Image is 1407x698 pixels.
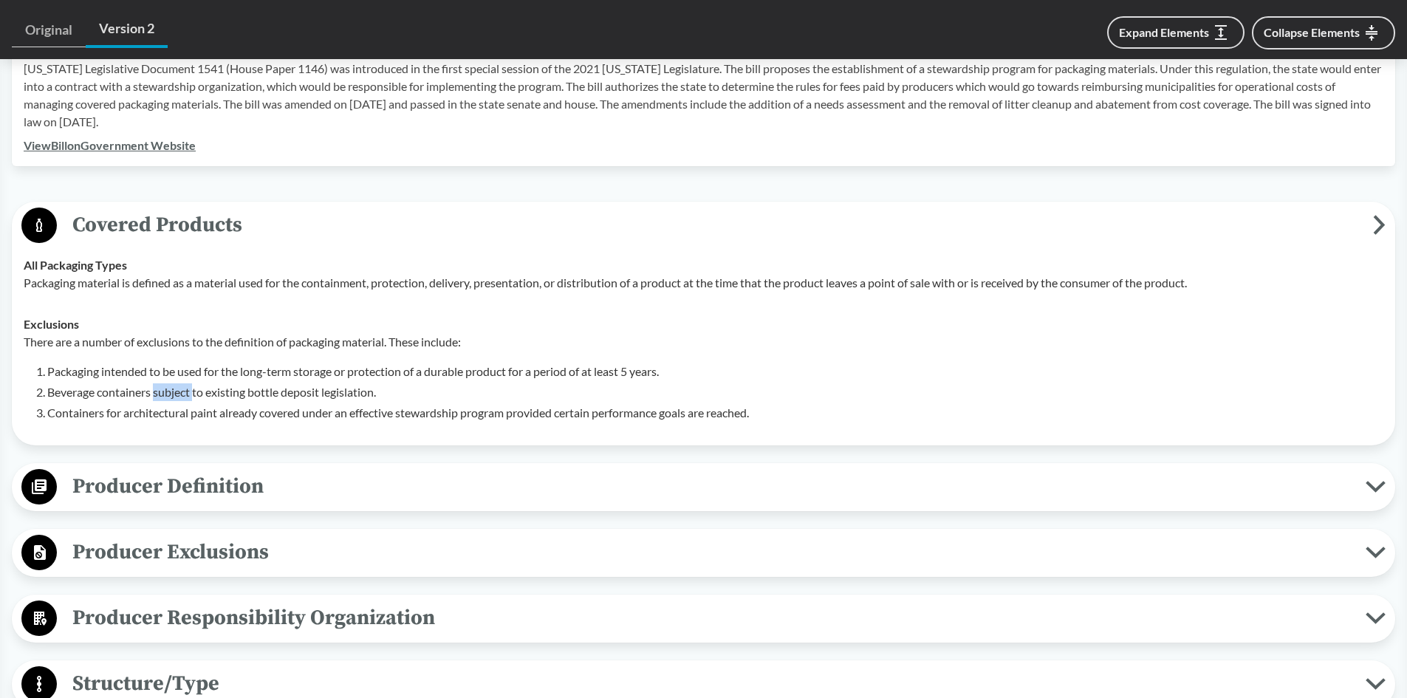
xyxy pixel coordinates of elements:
span: Producer Definition [57,470,1366,503]
p: There are a number of exclusions to the definition of packaging material. These include: [24,333,1383,351]
a: ViewBillonGovernment Website [24,138,196,152]
a: Original [12,13,86,47]
strong: Exclusions [24,317,79,331]
button: Expand Elements [1107,16,1245,49]
span: Producer Responsibility Organization [57,601,1366,634]
button: Producer Exclusions [17,534,1390,572]
a: Version 2 [86,12,168,48]
li: Beverage containers subject to existing bottle deposit legislation. [47,383,1383,401]
span: Producer Exclusions [57,536,1366,569]
strong: All Packaging Types [24,258,127,272]
li: Containers for architectural paint already covered under an effective stewardship program provide... [47,404,1383,422]
span: Covered Products [57,208,1373,242]
button: Producer Responsibility Organization [17,600,1390,637]
button: Producer Definition [17,468,1390,506]
p: [US_STATE] Legislative Document 1541 (House Paper 1146) was introduced in the first special sessi... [24,60,1383,131]
button: Covered Products [17,207,1390,244]
li: Packaging intended to be used for the long-term storage or protection of a durable product for a ... [47,363,1383,380]
p: Packaging material is defined as a material used for the containment, protection, delivery, prese... [24,274,1383,292]
button: Collapse Elements [1252,16,1395,49]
